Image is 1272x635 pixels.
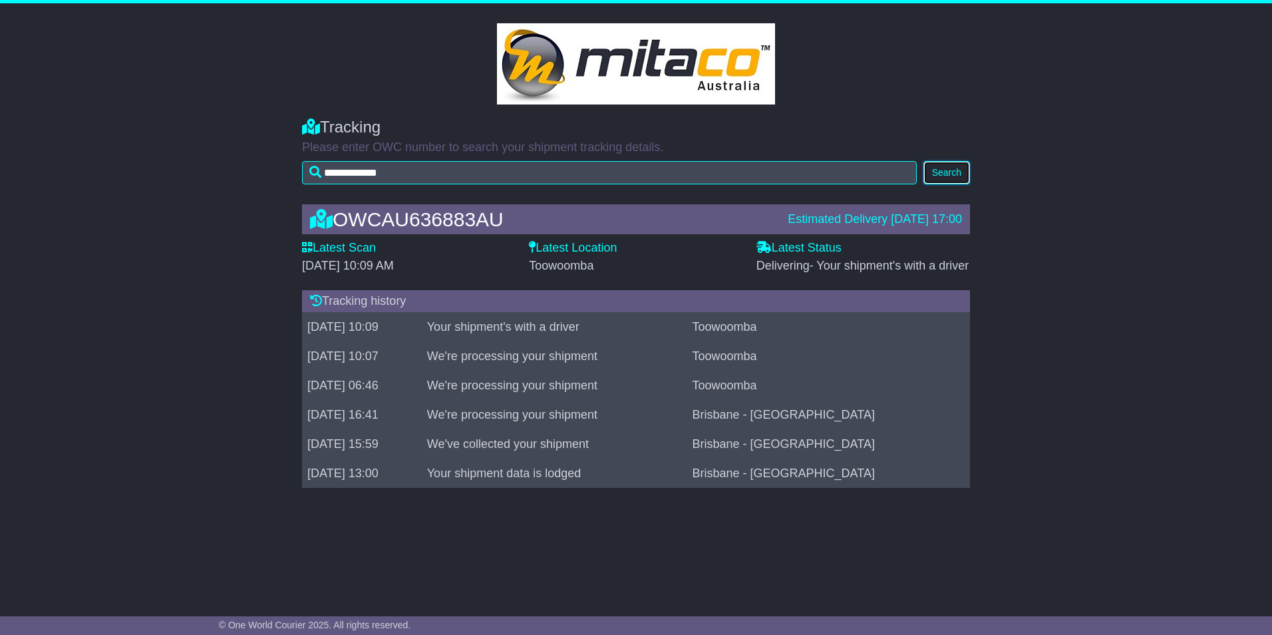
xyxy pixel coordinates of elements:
[303,208,781,230] div: OWCAU636883AU
[302,140,970,155] p: Please enter OWC number to search your shipment tracking details.
[302,259,394,272] span: [DATE] 10:09 AM
[687,342,970,371] td: Toowoomba
[687,430,970,459] td: Brisbane - [GEOGRAPHIC_DATA]
[302,342,422,371] td: [DATE] 10:07
[687,371,970,401] td: Toowoomba
[756,259,969,272] span: Delivering
[687,459,970,489] td: Brisbane - [GEOGRAPHIC_DATA]
[219,620,411,630] span: © One World Courier 2025. All rights reserved.
[302,371,422,401] td: [DATE] 06:46
[302,313,422,342] td: [DATE] 10:09
[810,259,969,272] span: - Your shipment's with a driver
[302,401,422,430] td: [DATE] 16:41
[422,342,687,371] td: We're processing your shipment
[687,313,970,342] td: Toowoomba
[302,430,422,459] td: [DATE] 15:59
[788,212,962,227] div: Estimated Delivery [DATE] 17:00
[422,401,687,430] td: We're processing your shipment
[923,161,970,184] button: Search
[302,118,970,137] div: Tracking
[422,459,687,489] td: Your shipment data is lodged
[422,371,687,401] td: We're processing your shipment
[302,459,422,489] td: [DATE] 13:00
[687,401,970,430] td: Brisbane - [GEOGRAPHIC_DATA]
[422,313,687,342] td: Your shipment's with a driver
[302,241,376,256] label: Latest Scan
[529,259,593,272] span: Toowoomba
[529,241,617,256] label: Latest Location
[497,23,775,105] img: GetCustomerLogo
[302,290,970,313] div: Tracking history
[756,241,842,256] label: Latest Status
[422,430,687,459] td: We've collected your shipment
